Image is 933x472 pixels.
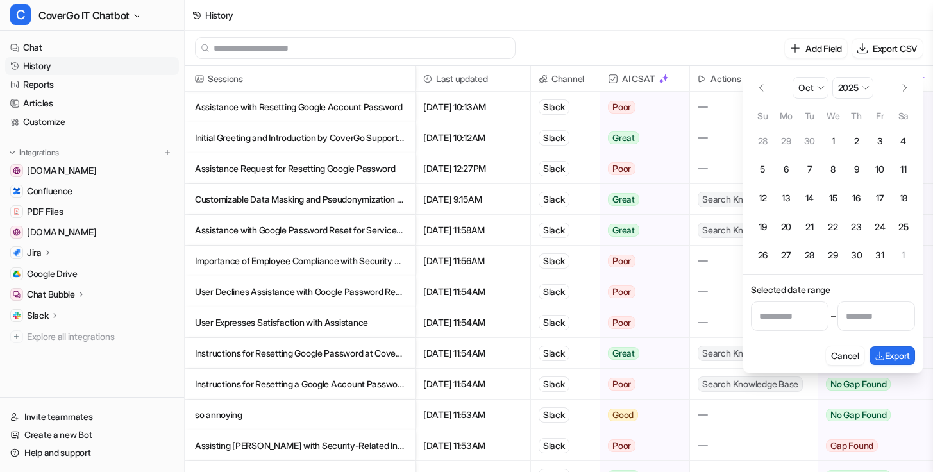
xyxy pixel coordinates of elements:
[600,122,682,153] button: Great
[5,426,179,444] a: Create a new Bot
[608,101,635,114] span: Poor
[837,301,915,331] input: End date
[821,215,845,239] button: Wednesday, October 22nd, 2025
[785,39,846,58] button: Add Field
[27,164,96,177] span: [DOMAIN_NAME]
[13,228,21,236] img: community.atlassian.com
[608,439,635,452] span: Poor
[608,255,635,267] span: Poor
[751,283,915,296] label: Selected date range
[5,223,179,241] a: community.atlassian.com[DOMAIN_NAME]
[868,244,892,267] button: Friday, October 31st, 2025
[195,184,405,215] p: Customizable Data Masking and Pseudonymization Capabilities in CoverGo
[600,430,682,461] button: Poor
[775,108,798,123] th: Monday
[608,378,635,391] span: Poor
[5,146,63,159] button: Integrations
[608,131,639,144] span: Great
[891,108,915,123] th: Saturday
[608,285,635,298] span: Poor
[5,328,179,346] a: Explore all integrations
[852,39,923,58] button: Export CSV
[868,108,892,123] th: Friday
[751,108,915,267] table: October 2025
[539,438,569,453] div: Slack
[421,430,525,461] span: [DATE] 11:53AM
[600,153,682,184] button: Poor
[818,400,923,430] button: No Gap Found
[195,246,405,276] p: Importance of Employee Compliance with Security Policies
[870,346,915,365] button: Export selected date range
[751,78,771,98] button: Go to the Previous Month
[13,312,21,319] img: Slack
[13,291,21,298] img: Chat Bubble
[826,378,891,391] span: No Gap Found
[895,78,915,98] button: Go to the Next Month
[608,162,635,175] span: Poor
[163,148,172,157] img: menu_add.svg
[539,192,569,207] div: Slack
[826,346,864,365] button: Cancel
[421,122,525,153] span: [DATE] 10:12AM
[608,316,635,329] span: Poor
[600,369,682,400] button: Poor
[27,185,72,198] span: Confluence
[868,187,892,210] button: Friday, October 17th, 2025
[421,215,525,246] span: [DATE] 11:58AM
[195,215,405,246] p: Assistance with Google Password Reset for Service Desk Access
[539,376,569,392] div: Slack
[845,244,868,267] button: Thursday, October 30th, 2025
[845,158,868,181] button: Thursday, October 9th, 2025
[27,267,78,280] span: Google Drive
[600,184,682,215] button: Great
[608,409,638,421] span: Good
[698,223,803,238] span: Search Knowledge Base
[775,215,798,239] button: Monday, October 20th, 2025
[421,66,525,92] span: Last updated
[798,244,821,267] button: Tuesday, October 28th, 2025
[539,407,569,423] div: Slack
[27,246,42,259] p: Jira
[5,203,179,221] a: PDF FilesPDF Files
[539,223,569,238] div: Slack
[775,244,798,267] button: Monday, October 27th, 2025
[868,130,892,153] button: Friday, October 3rd, 2025
[10,4,31,25] span: C
[698,376,803,392] span: Search Knowledge Base
[421,338,525,369] span: [DATE] 11:54AM
[826,409,891,421] span: No Gap Found
[539,284,569,299] div: Slack
[195,338,405,369] p: Instructions for Resetting Google Password at CoverGo
[826,439,878,452] span: Gap Found
[891,244,915,267] button: Saturday, November 1st, 2025
[821,158,845,181] button: Wednesday, October 8th, 2025
[13,208,21,215] img: PDF Files
[845,130,868,153] button: Thursday, October 2nd, 2025
[873,42,918,55] p: Export CSV
[891,215,915,239] button: Saturday, October 25th, 2025
[5,94,179,112] a: Articles
[891,130,915,153] button: Saturday, October 4th, 2025
[13,270,21,278] img: Google Drive
[195,400,405,430] p: so annoying
[818,430,923,461] button: Gap Found
[539,346,569,361] div: Slack
[821,244,845,267] button: Wednesday, October 29th, 2025
[751,215,775,239] button: Sunday, October 19th, 2025
[27,309,49,322] p: Slack
[608,193,639,206] span: Great
[195,122,405,153] p: Initial Greeting and Introduction by CoverGo Support Bot
[845,187,868,210] button: Thursday, October 16th, 2025
[421,276,525,307] span: [DATE] 11:54AM
[195,276,405,307] p: User Declines Assistance with Google Password Reset
[27,205,63,218] span: PDF Files
[821,108,845,123] th: Wednesday
[195,369,405,400] p: Instructions for Resetting a Google Account Password
[38,6,130,24] span: CoverGo IT Chatbot
[823,66,928,92] div: Gap in knowledge
[751,130,775,153] button: Sunday, September 28th, 2025
[5,408,179,426] a: Invite teammates
[698,346,803,361] span: Search Knowledge Base
[798,108,821,123] th: Tuesday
